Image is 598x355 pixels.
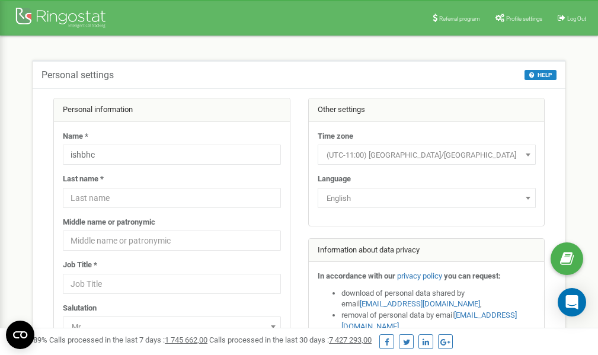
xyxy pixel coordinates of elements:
[567,15,586,22] span: Log Out
[63,131,88,142] label: Name *
[444,271,501,280] strong: you can request:
[341,288,536,310] li: download of personal data shared by email ,
[322,190,532,207] span: English
[63,274,281,294] input: Job Title
[558,288,586,316] div: Open Intercom Messenger
[309,98,545,122] div: Other settings
[309,239,545,263] div: Information about data privacy
[67,319,277,335] span: Mr.
[63,217,155,228] label: Middle name or patronymic
[54,98,290,122] div: Personal information
[318,174,351,185] label: Language
[318,145,536,165] span: (UTC-11:00) Pacific/Midway
[397,271,442,280] a: privacy policy
[63,303,97,314] label: Salutation
[63,145,281,165] input: Name
[360,299,480,308] a: [EMAIL_ADDRESS][DOMAIN_NAME]
[525,70,557,80] button: HELP
[318,271,395,280] strong: In accordance with our
[6,321,34,349] button: Open CMP widget
[322,147,532,164] span: (UTC-11:00) Pacific/Midway
[318,131,353,142] label: Time zone
[63,231,281,251] input: Middle name or patronymic
[63,174,104,185] label: Last name *
[49,335,207,344] span: Calls processed in the last 7 days :
[63,188,281,208] input: Last name
[165,335,207,344] u: 1 745 662,00
[506,15,542,22] span: Profile settings
[41,70,114,81] h5: Personal settings
[318,188,536,208] span: English
[63,260,97,271] label: Job Title *
[341,310,536,332] li: removal of personal data by email ,
[329,335,372,344] u: 7 427 293,00
[439,15,480,22] span: Referral program
[209,335,372,344] span: Calls processed in the last 30 days :
[63,316,281,337] span: Mr.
